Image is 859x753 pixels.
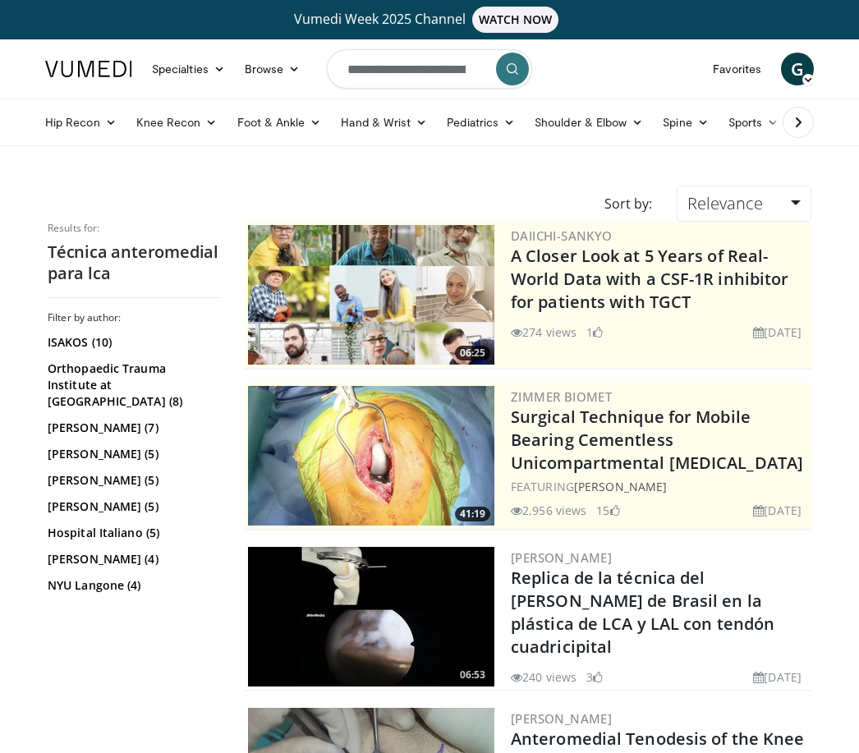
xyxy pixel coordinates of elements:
a: Orthopaedic Trauma Institute at [GEOGRAPHIC_DATA] (8) [48,360,216,410]
a: 06:53 [248,547,494,686]
a: Sports [719,106,789,139]
li: 1 [586,324,603,341]
li: [DATE] [753,668,802,686]
span: 41:19 [455,507,490,521]
li: [DATE] [753,324,802,341]
span: 06:53 [455,668,490,682]
a: Browse [235,53,310,85]
a: ISAKOS (10) [48,334,216,351]
h2: Técnica anteromedial para lca [48,241,220,284]
input: Search topics, interventions [327,49,532,89]
a: NYU Langone (4) [48,577,216,594]
span: Relevance [687,192,763,214]
li: 274 views [511,324,576,341]
a: Vumedi Week 2025 ChannelWATCH NOW [35,7,824,33]
a: Favorites [703,53,771,85]
a: Hand & Wrist [331,106,437,139]
a: [PERSON_NAME] (5) [48,446,216,462]
a: Specialties [142,53,235,85]
a: Anteromedial Tenodesis of the Knee [511,728,804,750]
a: [PERSON_NAME] [511,549,612,566]
a: G [781,53,814,85]
a: Pediatrics [437,106,525,139]
a: Zimmer Biomet [511,388,612,405]
a: Relevance [677,186,811,222]
p: Results for: [48,222,220,235]
a: [PERSON_NAME] (5) [48,498,216,515]
a: [PERSON_NAME] (7) [48,420,216,436]
img: 15043d49-b301-45fa-a1f4-ea69ab0b9694.300x170_q85_crop-smart_upscale.jpg [248,547,494,686]
a: [PERSON_NAME] [511,710,612,727]
a: Knee Recon [126,106,227,139]
a: Daiichi-Sankyo [511,227,613,244]
a: Hospital Italiano (5) [48,525,216,541]
div: Sort by: [592,186,664,222]
a: 06:25 [248,225,494,365]
span: WATCH NOW [472,7,559,33]
a: Surgical Technique for Mobile Bearing Cementless Unicompartmental [MEDICAL_DATA] [511,406,803,474]
a: Shoulder & Elbow [525,106,653,139]
img: 93c22cae-14d1-47f0-9e4a-a244e824b022.png.300x170_q85_crop-smart_upscale.jpg [248,225,494,365]
span: 06:25 [455,346,490,360]
div: FEATURING [511,478,808,495]
a: Replica de la técnica del [PERSON_NAME] de Brasil en la plástica de LCA y LAL con tendón cuadrici... [511,567,774,658]
a: A Closer Look at 5 Years of Real-World Data with a CSF-1R inhibitor for patients with TGCT [511,245,788,313]
img: VuMedi Logo [45,61,132,77]
li: 2,956 views [511,502,586,519]
li: [DATE] [753,502,802,519]
li: 15 [596,502,619,519]
li: 3 [586,668,603,686]
a: Hip Recon [35,106,126,139]
h3: Filter by author: [48,311,220,324]
img: e9ed289e-2b85-4599-8337-2e2b4fe0f32a.300x170_q85_crop-smart_upscale.jpg [248,386,494,526]
a: 41:19 [248,386,494,526]
a: Foot & Ankle [227,106,332,139]
a: [PERSON_NAME] [574,479,667,494]
a: Spine [653,106,718,139]
a: [PERSON_NAME] (5) [48,472,216,489]
li: 240 views [511,668,576,686]
a: [PERSON_NAME] (4) [48,551,216,567]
